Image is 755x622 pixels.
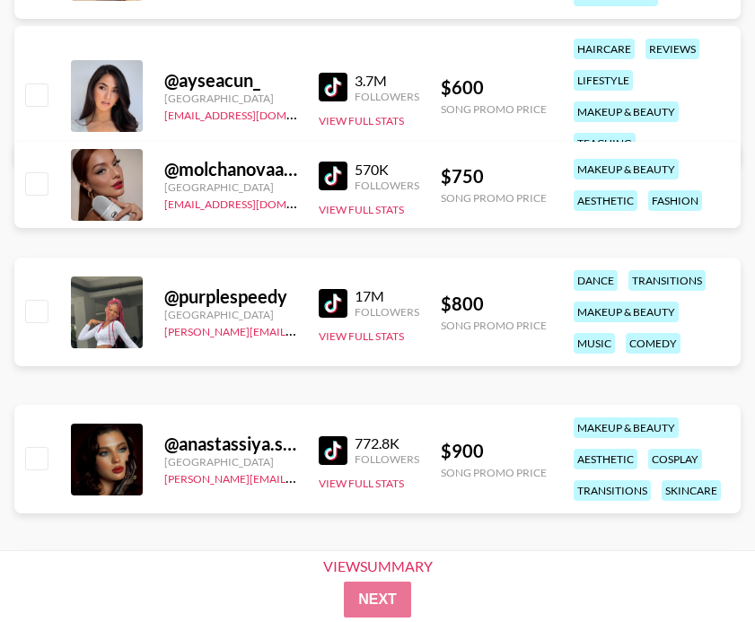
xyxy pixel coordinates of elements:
a: [EMAIL_ADDRESS][DOMAIN_NAME] [164,105,345,122]
img: TikTok [319,162,347,190]
button: View Full Stats [319,329,404,343]
div: fashion [648,190,702,211]
div: [GEOGRAPHIC_DATA] [164,92,297,105]
div: @ molchanovaasmr [164,158,297,180]
div: skincare [662,480,721,501]
div: music [574,333,615,354]
div: 3.7M [355,72,419,90]
div: Song Promo Price [441,102,547,116]
div: 772.8K [355,434,419,452]
div: $ 750 [441,165,547,188]
div: $ 900 [441,440,547,462]
div: View Summary [308,558,448,574]
div: transitions [628,270,706,291]
div: haircare [574,39,635,59]
div: Followers [355,452,419,466]
div: lifestyle [574,70,633,91]
div: 570K [355,161,419,179]
div: [GEOGRAPHIC_DATA] [164,455,297,469]
div: cosplay [648,449,702,469]
div: aesthetic [574,190,637,211]
iframe: Drift Widget Chat Controller [665,532,733,600]
div: [GEOGRAPHIC_DATA] [164,308,297,321]
div: reviews [645,39,699,59]
div: makeup & beauty [574,302,679,322]
img: TikTok [319,289,347,318]
button: View Full Stats [319,114,404,127]
div: makeup & beauty [574,101,679,122]
div: $ 600 [441,76,547,99]
div: teaching [574,133,636,153]
div: Followers [355,179,419,192]
img: TikTok [319,73,347,101]
div: makeup & beauty [574,417,679,438]
div: aesthetic [574,449,637,469]
div: @ ayseacun_ [164,69,297,92]
div: dance [574,270,618,291]
div: @ purplespeedy [164,285,297,308]
div: $ 800 [441,293,547,315]
div: makeup & beauty [574,159,679,180]
div: 17M [355,287,419,305]
div: Followers [355,305,419,319]
button: View Full Stats [319,203,404,216]
a: [EMAIL_ADDRESS][DOMAIN_NAME] [164,194,345,211]
div: comedy [626,333,680,354]
div: Song Promo Price [441,319,547,332]
div: @ anastassiya.shnabel [164,433,297,455]
a: [PERSON_NAME][EMAIL_ADDRESS][DOMAIN_NAME] [164,321,430,338]
img: TikTok [319,436,347,465]
div: Song Promo Price [441,466,547,479]
button: Next [344,582,411,618]
div: Followers [355,90,419,103]
div: [GEOGRAPHIC_DATA] [164,180,297,194]
button: View Full Stats [319,477,404,490]
a: [PERSON_NAME][EMAIL_ADDRESS][DOMAIN_NAME] [164,469,430,486]
div: Song Promo Price [441,191,547,205]
div: transitions [574,480,651,501]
